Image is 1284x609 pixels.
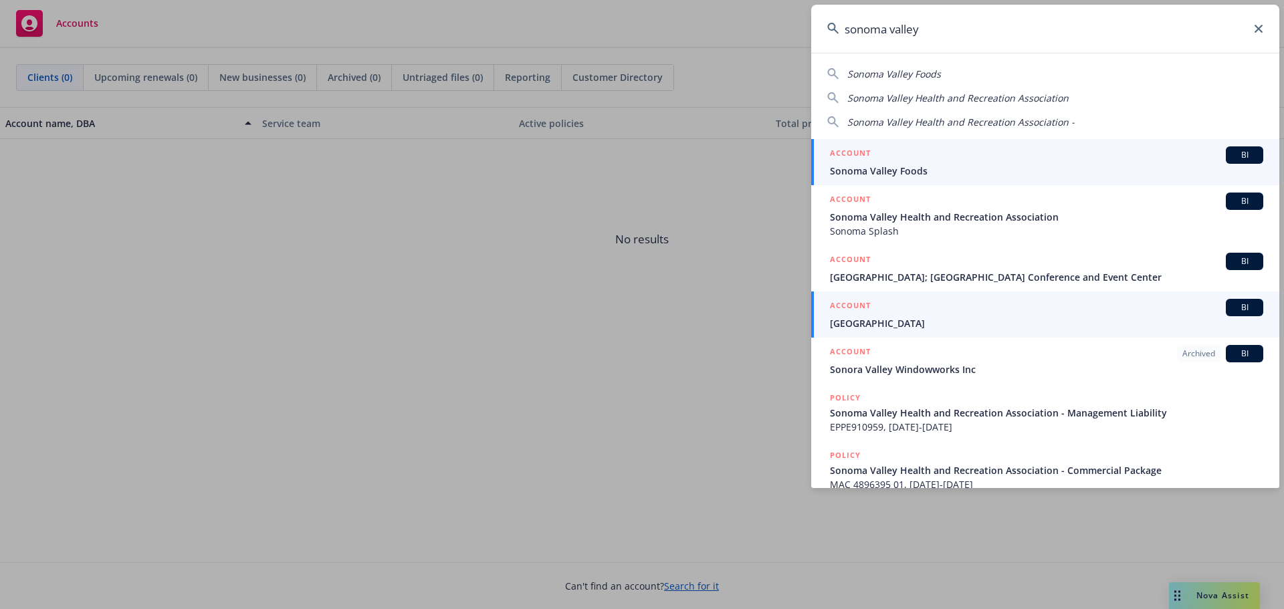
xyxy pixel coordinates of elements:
[830,420,1263,434] span: EPPE910959, [DATE]-[DATE]
[1182,348,1215,360] span: Archived
[1231,301,1258,314] span: BI
[1231,348,1258,360] span: BI
[1231,149,1258,161] span: BI
[830,224,1263,238] span: Sonoma Splash
[830,193,871,209] h5: ACCOUNT
[830,463,1263,477] span: Sonoma Valley Health and Recreation Association - Commercial Package
[830,362,1263,376] span: Sonora Valley Windowworks Inc
[830,316,1263,330] span: [GEOGRAPHIC_DATA]
[830,270,1263,284] span: [GEOGRAPHIC_DATA]; [GEOGRAPHIC_DATA] Conference and Event Center
[811,5,1279,53] input: Search...
[830,164,1263,178] span: Sonoma Valley Foods
[830,253,871,269] h5: ACCOUNT
[830,449,861,462] h5: POLICY
[811,185,1279,245] a: ACCOUNTBISonoma Valley Health and Recreation AssociationSonoma Splash
[847,92,1069,104] span: Sonoma Valley Health and Recreation Association
[1231,255,1258,267] span: BI
[830,406,1263,420] span: Sonoma Valley Health and Recreation Association - Management Liability
[811,139,1279,185] a: ACCOUNTBISonoma Valley Foods
[830,477,1263,491] span: MAC 4896395 01, [DATE]-[DATE]
[830,391,861,404] h5: POLICY
[811,384,1279,441] a: POLICYSonoma Valley Health and Recreation Association - Management LiabilityEPPE910959, [DATE]-[D...
[811,441,1279,499] a: POLICYSonoma Valley Health and Recreation Association - Commercial PackageMAC 4896395 01, [DATE]-...
[830,210,1263,224] span: Sonoma Valley Health and Recreation Association
[830,146,871,162] h5: ACCOUNT
[830,299,871,315] h5: ACCOUNT
[811,291,1279,338] a: ACCOUNTBI[GEOGRAPHIC_DATA]
[1231,195,1258,207] span: BI
[811,245,1279,291] a: ACCOUNTBI[GEOGRAPHIC_DATA]; [GEOGRAPHIC_DATA] Conference and Event Center
[847,68,941,80] span: Sonoma Valley Foods
[811,338,1279,384] a: ACCOUNTArchivedBISonora Valley Windowworks Inc
[830,345,871,361] h5: ACCOUNT
[847,116,1075,128] span: Sonoma Valley Health and Recreation Association -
